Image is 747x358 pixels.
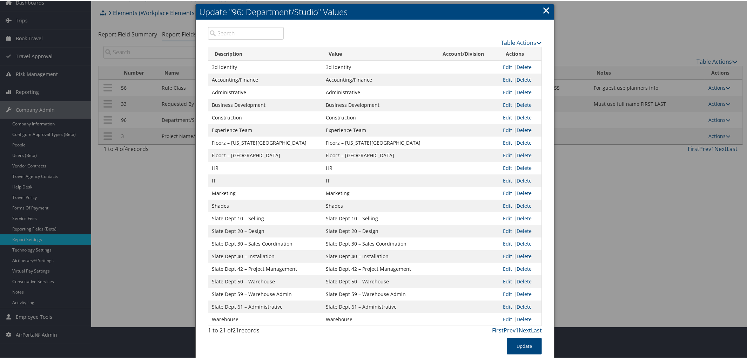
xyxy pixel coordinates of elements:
a: Delete [517,88,532,95]
a: Edit [503,265,512,271]
a: 1 [516,326,519,333]
a: Delete [517,164,532,171]
td: | [499,149,541,161]
a: Delete [517,101,532,108]
h2: Update "96: Department/Studio" Values [196,4,554,19]
td: Slate Dept 59 – Warehouse Admin [208,287,322,300]
a: Edit [503,189,512,196]
a: Edit [503,101,512,108]
td: | [499,312,541,325]
td: | [499,123,541,136]
td: Business Development [208,98,322,111]
td: Administrative [322,85,436,98]
a: Delete [517,290,532,297]
td: | [499,262,541,275]
td: Floorz – [US_STATE][GEOGRAPHIC_DATA] [322,136,436,149]
td: | [499,161,541,174]
a: Delete [517,113,532,120]
td: Accounting/Finance [322,73,436,85]
a: Edit [503,315,512,322]
td: | [499,174,541,186]
td: 3d identity [208,60,322,73]
td: Warehouse [322,312,436,325]
a: Edit [503,177,512,183]
td: | [499,237,541,249]
td: IT [208,174,322,186]
th: Value: activate to sort column ascending [322,47,436,60]
a: Table Actions [501,38,542,46]
a: Edit [503,126,512,133]
a: Last [531,326,542,333]
td: Marketing [208,186,322,199]
a: Delete [517,76,532,82]
a: Delete [517,303,532,309]
a: Edit [503,277,512,284]
a: Edit [503,214,512,221]
div: 1 to 21 of records [208,325,284,337]
th: Actions [499,47,541,60]
a: Edit [503,113,512,120]
td: Experience Team [208,123,322,136]
td: | [499,249,541,262]
td: Slate Dept 42 – Project Management [322,262,436,275]
a: Delete [517,240,532,246]
td: Slate Dept 10 – Selling [322,212,436,224]
td: | [499,73,541,85]
a: Delete [517,265,532,271]
td: Floorz – [US_STATE][GEOGRAPHIC_DATA] [208,136,322,149]
td: Slate Dept 42 – Project Management [208,262,322,275]
td: | [499,60,541,73]
a: Delete [517,177,532,183]
td: Administrative [208,85,322,98]
td: Shades [322,199,436,212]
a: Delete [517,202,532,208]
a: Delete [517,151,532,158]
td: | [499,98,541,111]
a: Edit [503,151,512,158]
td: Accounting/Finance [208,73,322,85]
td: | [499,300,541,312]
a: Delete [517,126,532,133]
a: First [492,326,504,333]
td: Slate Dept 40 – Installation [208,249,322,262]
a: Delete [517,139,532,145]
a: Edit [503,240,512,246]
td: HR [322,161,436,174]
td: Slate Dept 61 – Administrative [208,300,322,312]
td: HR [208,161,322,174]
a: Edit [503,164,512,171]
a: Next [519,326,531,333]
td: Warehouse [208,312,322,325]
a: Delete [517,277,532,284]
a: Edit [503,76,512,82]
td: Floorz – [GEOGRAPHIC_DATA] [322,149,436,161]
td: | [499,111,541,123]
a: Delete [517,214,532,221]
a: Edit [503,202,512,208]
a: Edit [503,139,512,145]
th: Description: activate to sort column descending [208,47,322,60]
td: Slate Dept 40 – Installation [322,249,436,262]
td: | [499,287,541,300]
td: Marketing [322,186,436,199]
a: Delete [517,189,532,196]
button: Update [507,337,542,354]
a: Delete [517,252,532,259]
td: Slate Dept 50 – Warehouse [208,275,322,287]
a: Edit [503,290,512,297]
td: Slate Dept 61 – Administrative [322,300,436,312]
td: Slate Dept 30 – Sales Coordination [208,237,322,249]
input: Search [208,26,284,39]
td: Slate Dept 20 – Design [322,224,436,237]
td: Shades [208,199,322,212]
td: Slate Dept 30 – Sales Coordination [322,237,436,249]
a: Prev [504,326,516,333]
th: Account/Division: activate to sort column ascending [436,47,499,60]
td: | [499,136,541,149]
td: Slate Dept 50 – Warehouse [322,275,436,287]
a: Delete [517,63,532,70]
td: Experience Team [322,123,436,136]
td: | [499,199,541,212]
td: Slate Dept 10 – Selling [208,212,322,224]
td: | [499,85,541,98]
